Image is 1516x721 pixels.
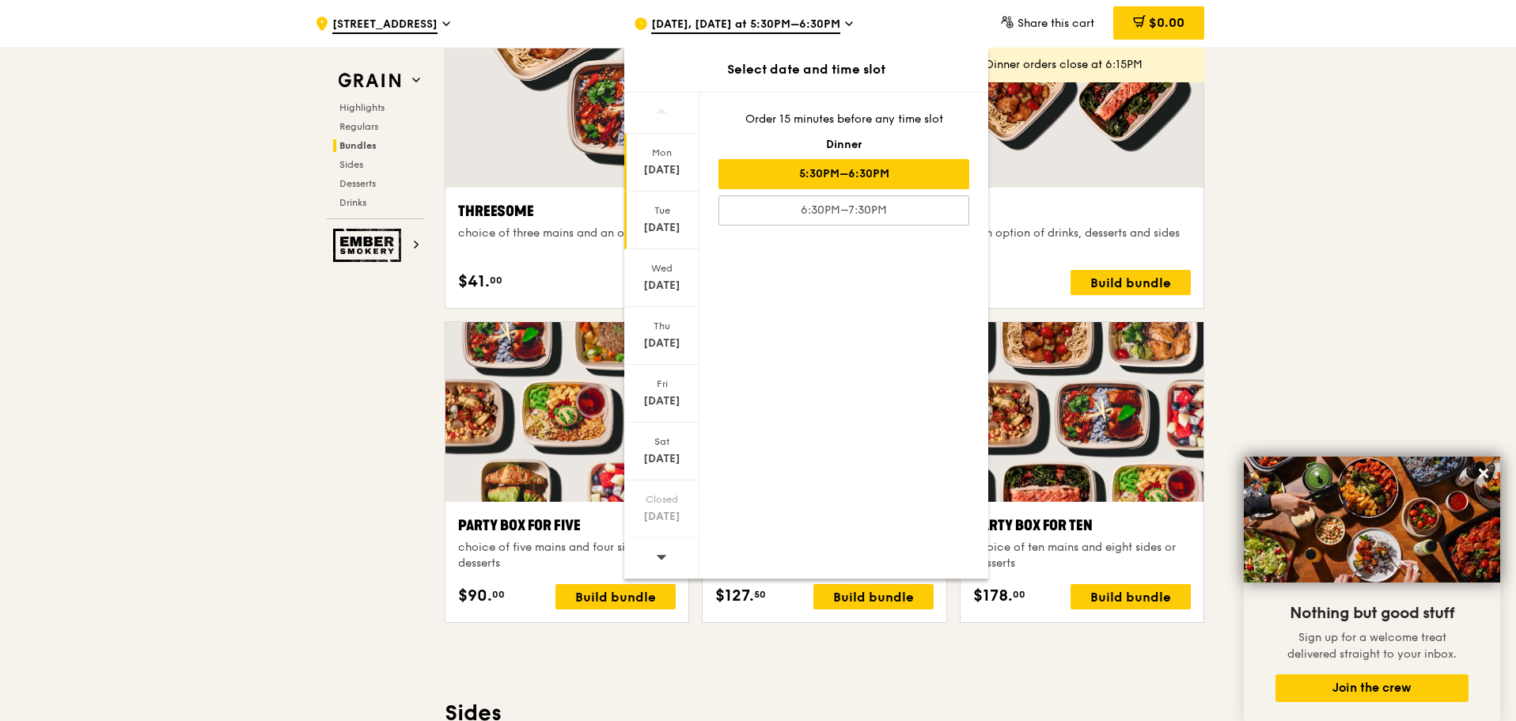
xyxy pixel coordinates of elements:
[844,200,1191,222] div: Fivesome
[339,121,378,132] span: Regulars
[339,140,377,151] span: Bundles
[627,162,697,178] div: [DATE]
[627,278,697,294] div: [DATE]
[339,178,376,189] span: Desserts
[1018,17,1094,30] span: Share this cart
[1471,461,1496,486] button: Close
[1071,584,1191,609] div: Build bundle
[627,493,697,506] div: Closed
[458,584,492,608] span: $90.
[1149,15,1184,30] span: $0.00
[627,262,697,275] div: Wed
[627,204,697,217] div: Tue
[333,66,406,95] img: Grain web logo
[627,336,697,351] div: [DATE]
[627,435,697,448] div: Sat
[627,451,697,467] div: [DATE]
[339,197,366,208] span: Drinks
[973,514,1191,537] div: Party Box for Ten
[1013,588,1025,601] span: 00
[718,112,969,127] div: Order 15 minutes before any time slot
[1244,457,1500,582] img: DSC07876-Edit02-Large.jpeg
[986,57,1192,73] div: Dinner orders close at 6:15PM
[458,540,676,571] div: choice of five mains and four sides or desserts
[339,102,385,113] span: Highlights
[627,146,697,159] div: Mon
[813,584,934,609] div: Build bundle
[715,584,754,608] span: $127.
[627,320,697,332] div: Thu
[492,588,505,601] span: 00
[973,584,1013,608] span: $178.
[1275,674,1469,702] button: Join the crew
[1290,604,1454,623] span: Nothing but good stuff
[973,540,1191,571] div: choice of ten mains and eight sides or desserts
[844,226,1191,241] div: choice of five mains and an option of drinks, desserts and sides
[458,226,805,241] div: choice of three mains and an option of drinks, desserts and sides
[718,159,969,189] div: 5:30PM–6:30PM
[718,195,969,226] div: 6:30PM–7:30PM
[332,17,438,34] span: [STREET_ADDRESS]
[651,17,840,34] span: [DATE], [DATE] at 5:30PM–6:30PM
[624,60,988,79] div: Select date and time slot
[458,514,676,537] div: Party Box for Five
[555,584,676,609] div: Build bundle
[490,274,502,287] span: 00
[627,378,697,390] div: Fri
[627,393,697,409] div: [DATE]
[754,588,766,601] span: 50
[627,509,697,525] div: [DATE]
[333,229,406,262] img: Ember Smokery web logo
[718,137,969,153] div: Dinner
[458,200,805,222] div: Threesome
[1287,631,1457,661] span: Sign up for a welcome treat delivered straight to your inbox.
[458,270,490,294] span: $41.
[339,159,363,170] span: Sides
[1071,270,1191,295] div: Build bundle
[627,220,697,236] div: [DATE]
